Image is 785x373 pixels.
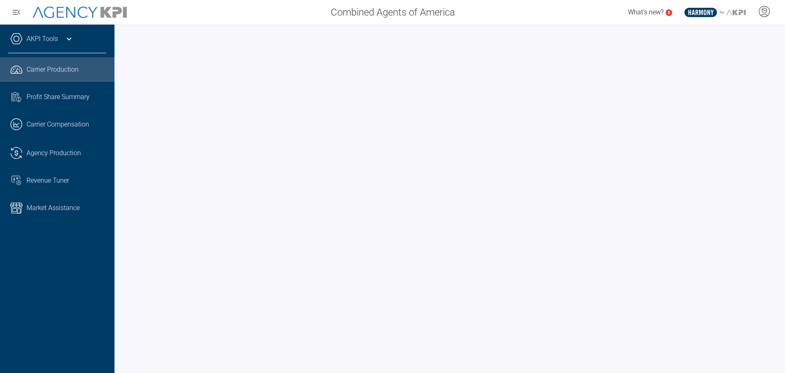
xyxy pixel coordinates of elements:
[27,92,90,102] span: Profit Share Summary
[27,65,78,75] span: Carrier Production
[27,34,58,44] a: AKPI Tools
[33,7,127,18] img: AgencyKPI
[628,8,664,16] span: What's new?
[666,9,672,16] a: 5
[27,120,89,129] span: Carrier Compensation
[27,203,80,213] span: Market Assistance
[27,148,81,158] span: Agency Production
[27,176,69,185] span: Revenue Tuner
[331,5,455,20] span: Combined Agents of America
[668,10,670,15] text: 5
